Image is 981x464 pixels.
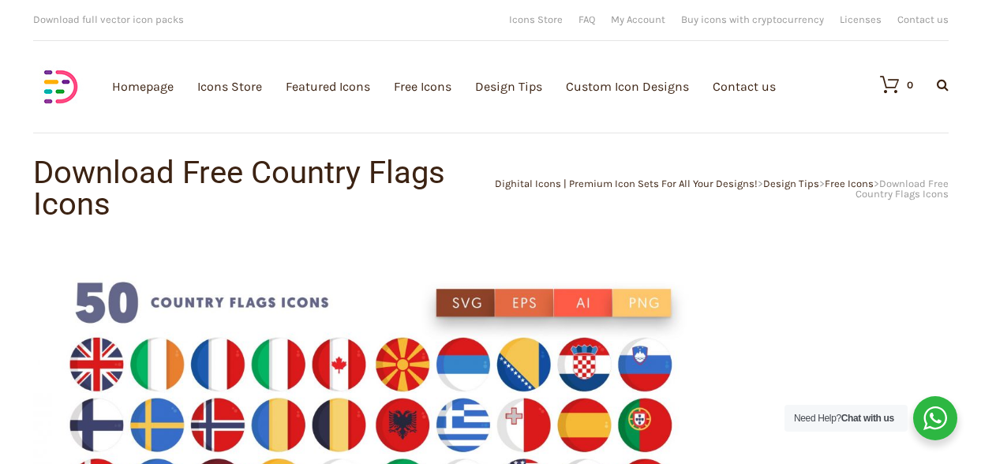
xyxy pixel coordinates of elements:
[763,178,819,189] a: Design Tips
[611,14,665,24] a: My Account
[840,14,882,24] a: Licenses
[491,178,949,199] div: > > >
[897,14,949,24] a: Contact us
[864,75,913,94] a: 0
[841,413,894,424] strong: Chat with us
[33,157,491,220] h1: Download Free Country Flags Icons
[681,14,824,24] a: Buy icons with cryptocurrency
[794,413,894,424] span: Need Help?
[495,178,758,189] a: Dighital Icons | Premium Icon Sets For All Your Designs!
[856,178,949,200] span: Download Free Country Flags Icons
[825,178,874,189] a: Free Icons
[33,13,184,25] span: Download full vector icon packs
[509,14,563,24] a: Icons Store
[907,80,913,90] div: 0
[578,14,595,24] a: FAQ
